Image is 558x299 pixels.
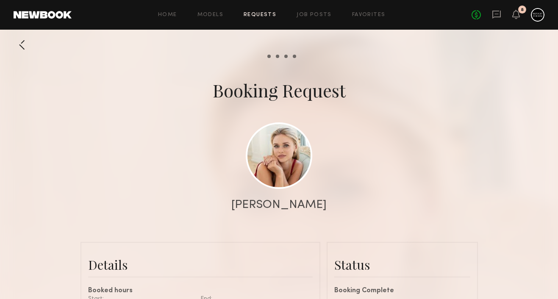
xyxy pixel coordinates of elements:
[297,12,332,18] a: Job Posts
[521,8,524,12] div: 8
[88,256,313,273] div: Details
[352,12,386,18] a: Favorites
[158,12,177,18] a: Home
[88,288,313,294] div: Booked hours
[244,12,276,18] a: Requests
[231,199,327,211] div: [PERSON_NAME]
[197,12,223,18] a: Models
[334,256,470,273] div: Status
[334,288,470,294] div: Booking Complete
[213,78,346,102] div: Booking Request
